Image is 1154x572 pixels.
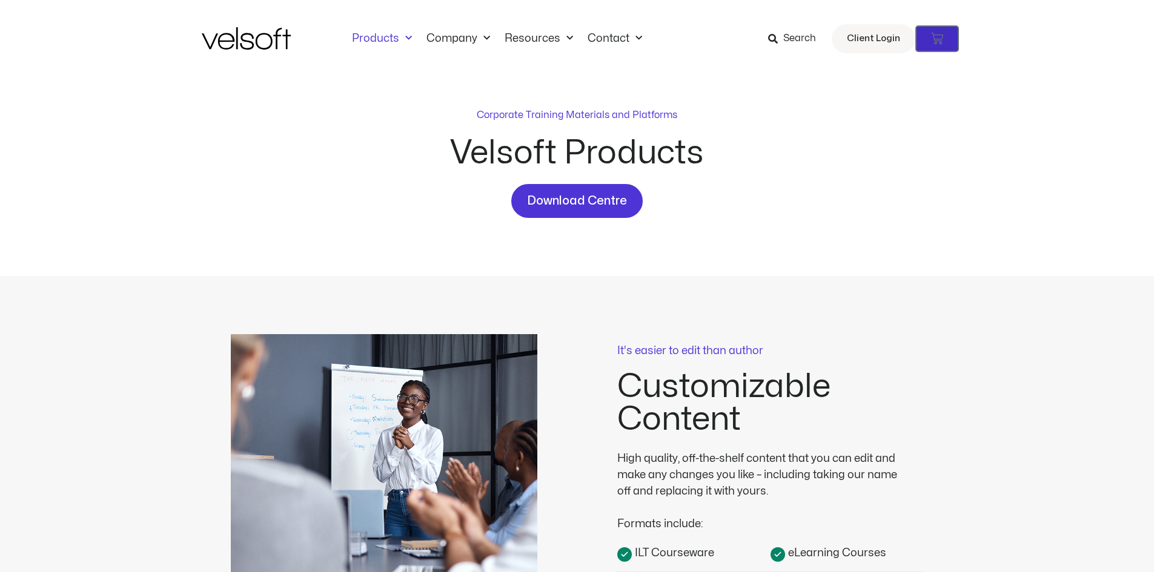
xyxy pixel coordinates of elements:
a: ILT Courseware [617,544,771,562]
h2: Customizable Content [617,370,924,436]
span: ILT Courseware [632,545,714,561]
nav: Menu [345,32,649,45]
div: High quality, off-the-shelf content that you can edit and make any changes you like – including t... [617,450,908,499]
span: Search [783,31,816,47]
span: Download Centre [527,191,627,211]
span: Client Login [847,31,900,47]
img: Velsoft Training Materials [202,27,291,50]
a: Client Login [832,24,915,53]
a: ResourcesMenu Toggle [497,32,580,45]
a: Download Centre [511,184,643,218]
a: Search [768,28,824,49]
a: CompanyMenu Toggle [419,32,497,45]
div: Formats include: [617,499,908,532]
a: ProductsMenu Toggle [345,32,419,45]
span: eLearning Courses [785,545,886,561]
p: Corporate Training Materials and Platforms [477,108,677,122]
h2: Velsoft Products [359,137,795,169]
p: It's easier to edit than author [617,346,924,357]
a: ContactMenu Toggle [580,32,649,45]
